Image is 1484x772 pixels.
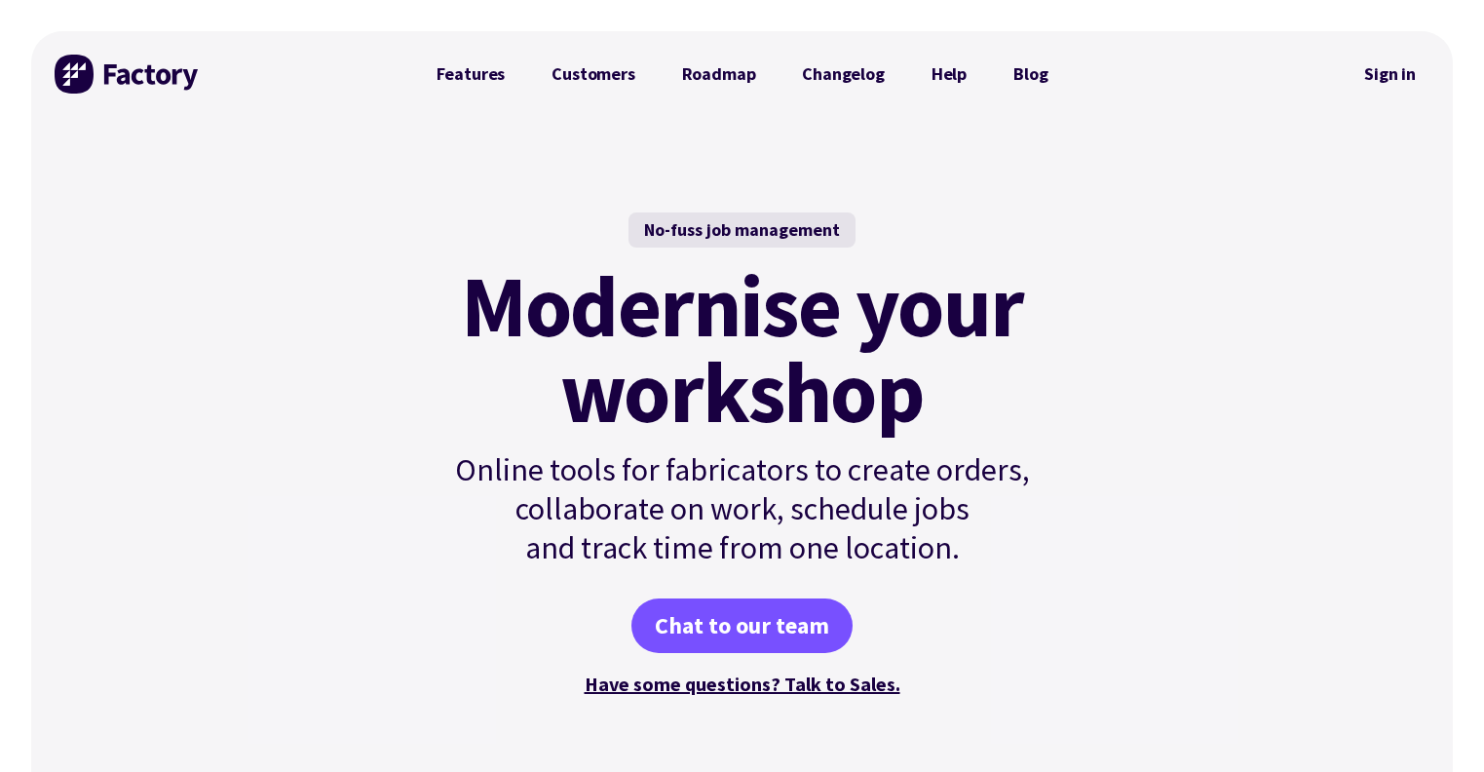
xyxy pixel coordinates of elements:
[1351,52,1429,96] a: Sign in
[659,55,780,94] a: Roadmap
[413,450,1072,567] p: Online tools for fabricators to create orders, collaborate on work, schedule jobs and track time ...
[1387,678,1484,772] iframe: Chat Widget
[413,55,529,94] a: Features
[631,598,853,653] a: Chat to our team
[413,55,1072,94] nav: Primary Navigation
[1351,52,1429,96] nav: Secondary Navigation
[528,55,658,94] a: Customers
[585,672,900,696] a: Have some questions? Talk to Sales.
[628,212,856,248] div: No-fuss job management
[990,55,1071,94] a: Blog
[461,263,1023,435] mark: Modernise your workshop
[55,55,201,94] img: Factory
[908,55,990,94] a: Help
[779,55,907,94] a: Changelog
